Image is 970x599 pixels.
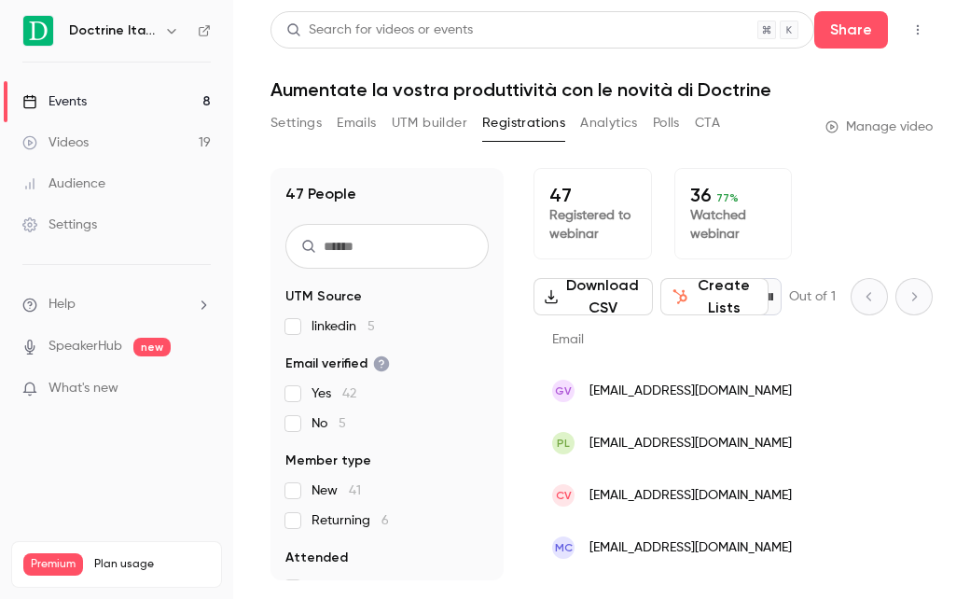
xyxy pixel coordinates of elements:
[549,184,636,206] p: 47
[339,417,346,430] span: 5
[270,108,322,138] button: Settings
[653,108,680,138] button: Polls
[367,320,375,333] span: 5
[285,355,390,373] span: Email verified
[549,206,636,244] p: Registered to webinar
[825,118,933,136] a: Manage video
[286,21,473,40] div: Search for videos or events
[285,183,356,205] h1: 47 People
[285,452,371,470] span: Member type
[48,295,76,314] span: Help
[94,557,210,572] span: Plan usage
[22,133,89,152] div: Videos
[133,338,171,356] span: new
[22,174,105,193] div: Audience
[589,538,792,558] span: [EMAIL_ADDRESS][DOMAIN_NAME]
[555,539,573,556] span: MC
[270,78,933,101] h1: Aumentate la vostra produttività con le novità di Doctrine
[814,11,888,49] button: Share
[285,287,362,306] span: UTM Source
[312,578,356,597] span: Yes
[589,486,792,506] span: [EMAIL_ADDRESS][DOMAIN_NAME]
[312,481,361,500] span: New
[22,295,211,314] li: help-dropdown-opener
[48,337,122,356] a: SpeakerHub
[349,484,361,497] span: 41
[312,414,346,433] span: No
[381,514,389,527] span: 6
[716,191,739,204] span: 77 %
[690,206,777,244] p: Watched webinar
[690,184,777,206] p: 36
[552,333,584,346] span: Email
[789,287,836,306] p: Out of 1
[312,511,389,530] span: Returning
[312,317,375,336] span: linkedin
[580,108,638,138] button: Analytics
[337,108,376,138] button: Emails
[555,383,572,399] span: GV
[660,278,769,315] button: Create Lists
[69,21,157,40] h6: Doctrine Italia
[557,435,570,452] span: PL
[312,384,356,403] span: Yes
[23,16,53,46] img: Doctrine Italia
[533,278,653,315] button: Download CSV
[285,549,348,567] span: Attended
[589,382,792,401] span: [EMAIL_ADDRESS][DOMAIN_NAME]
[23,553,83,576] span: Premium
[589,434,792,453] span: [EMAIL_ADDRESS][DOMAIN_NAME]
[392,108,467,138] button: UTM builder
[342,387,356,400] span: 42
[482,108,565,138] button: Registrations
[22,92,87,111] div: Events
[48,379,118,398] span: What's new
[556,487,572,504] span: CV
[22,216,97,234] div: Settings
[188,381,211,397] iframe: Noticeable Trigger
[695,108,720,138] button: CTA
